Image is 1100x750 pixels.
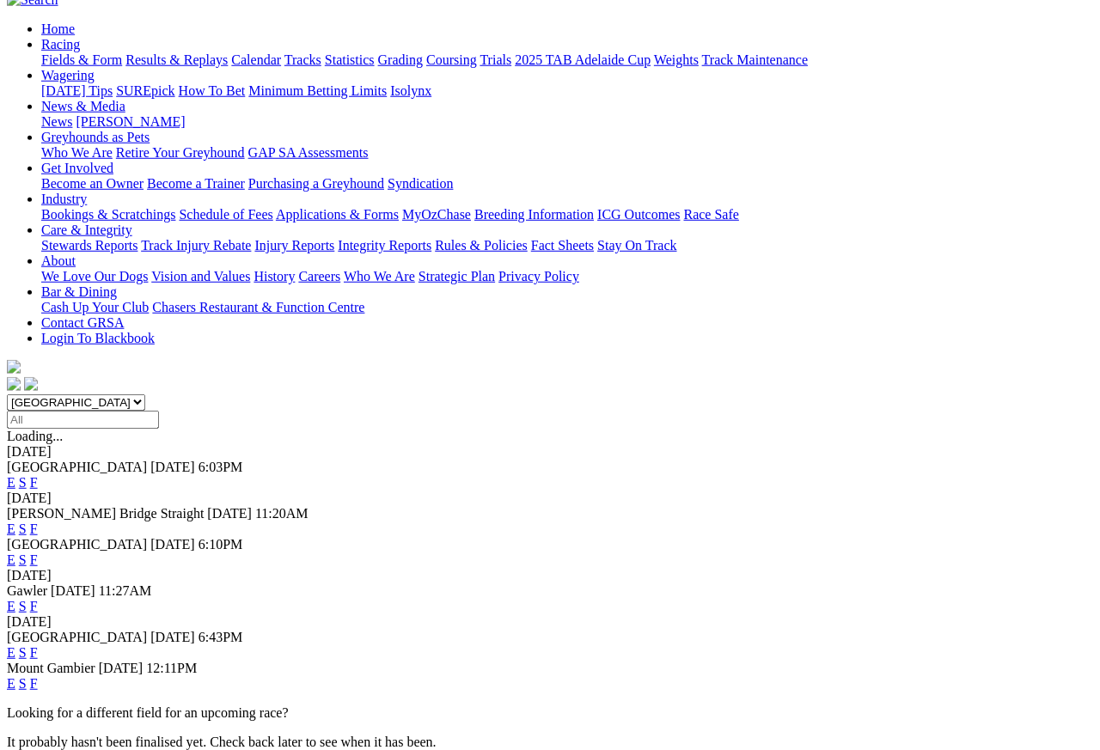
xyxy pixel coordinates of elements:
span: [DATE] [150,630,195,644]
a: Cash Up Your Club [41,300,149,314]
span: [PERSON_NAME] Bridge Straight [7,506,204,521]
span: [GEOGRAPHIC_DATA] [7,630,147,644]
input: Select date [7,411,159,429]
a: E [7,599,15,613]
div: Industry [41,207,1093,223]
a: Race Safe [683,207,738,222]
div: About [41,269,1093,284]
a: Privacy Policy [498,269,579,284]
a: Stewards Reports [41,238,137,253]
a: Calendar [231,52,281,67]
div: [DATE] [7,491,1093,506]
span: [DATE] [207,506,252,521]
a: Industry [41,192,87,206]
span: [DATE] [51,583,95,598]
a: Become a Trainer [147,176,245,191]
a: F [30,552,38,567]
partial: It probably hasn't been finalised yet. Check back later to see when it has been. [7,735,437,749]
a: Strategic Plan [419,269,495,284]
a: Minimum Betting Limits [248,83,387,98]
span: [GEOGRAPHIC_DATA] [7,460,147,474]
a: Who We Are [344,269,415,284]
span: [DATE] [99,661,144,675]
a: Who We Are [41,145,113,160]
a: [PERSON_NAME] [76,114,185,129]
a: 2025 TAB Adelaide Cup [515,52,651,67]
a: History [254,269,295,284]
a: Contact GRSA [41,315,124,330]
a: S [19,552,27,567]
a: S [19,475,27,490]
div: Wagering [41,83,1093,99]
a: SUREpick [116,83,174,98]
a: Integrity Reports [338,238,431,253]
a: [DATE] Tips [41,83,113,98]
a: Become an Owner [41,176,144,191]
a: E [7,552,15,567]
span: 6:03PM [199,460,243,474]
div: Bar & Dining [41,300,1093,315]
a: E [7,475,15,490]
a: F [30,676,38,691]
a: Applications & Forms [276,207,399,222]
a: Syndication [388,176,453,191]
span: [DATE] [150,537,195,552]
a: E [7,676,15,691]
div: Get Involved [41,176,1093,192]
img: logo-grsa-white.png [7,360,21,374]
a: F [30,475,38,490]
a: Track Injury Rebate [141,238,251,253]
a: News [41,114,72,129]
a: Vision and Values [151,269,250,284]
span: 11:27AM [99,583,152,598]
a: Home [41,21,75,36]
a: S [19,599,27,613]
a: F [30,645,38,660]
a: Get Involved [41,161,113,175]
p: Looking for a different field for an upcoming race? [7,705,1093,721]
a: Trials [480,52,511,67]
span: Gawler [7,583,47,598]
a: GAP SA Assessments [248,145,369,160]
a: Stay On Track [597,238,676,253]
span: 6:10PM [199,537,243,552]
a: Track Maintenance [702,52,808,67]
a: Rules & Policies [435,238,528,253]
a: Statistics [325,52,375,67]
img: twitter.svg [24,377,38,391]
a: E [7,645,15,660]
a: Wagering [41,68,95,82]
span: [GEOGRAPHIC_DATA] [7,537,147,552]
span: 11:20AM [255,506,309,521]
div: Greyhounds as Pets [41,145,1093,161]
a: Schedule of Fees [179,207,272,222]
a: Greyhounds as Pets [41,130,150,144]
a: F [30,521,38,536]
a: Isolynx [390,83,431,98]
a: F [30,599,38,613]
a: News & Media [41,99,125,113]
a: Purchasing a Greyhound [248,176,384,191]
div: News & Media [41,114,1093,130]
a: Login To Blackbook [41,331,155,345]
a: How To Bet [179,83,246,98]
span: 12:11PM [146,661,197,675]
a: E [7,521,15,536]
div: [DATE] [7,614,1093,630]
img: facebook.svg [7,377,21,391]
a: S [19,521,27,536]
a: Care & Integrity [41,223,132,237]
a: We Love Our Dogs [41,269,148,284]
a: Bar & Dining [41,284,117,299]
span: [DATE] [150,460,195,474]
a: Chasers Restaurant & Function Centre [152,300,364,314]
a: Coursing [426,52,477,67]
a: Careers [298,269,340,284]
div: [DATE] [7,568,1093,583]
a: S [19,645,27,660]
span: Loading... [7,429,63,443]
span: Mount Gambier [7,661,95,675]
a: Retire Your Greyhound [116,145,245,160]
span: 6:43PM [199,630,243,644]
a: S [19,676,27,691]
